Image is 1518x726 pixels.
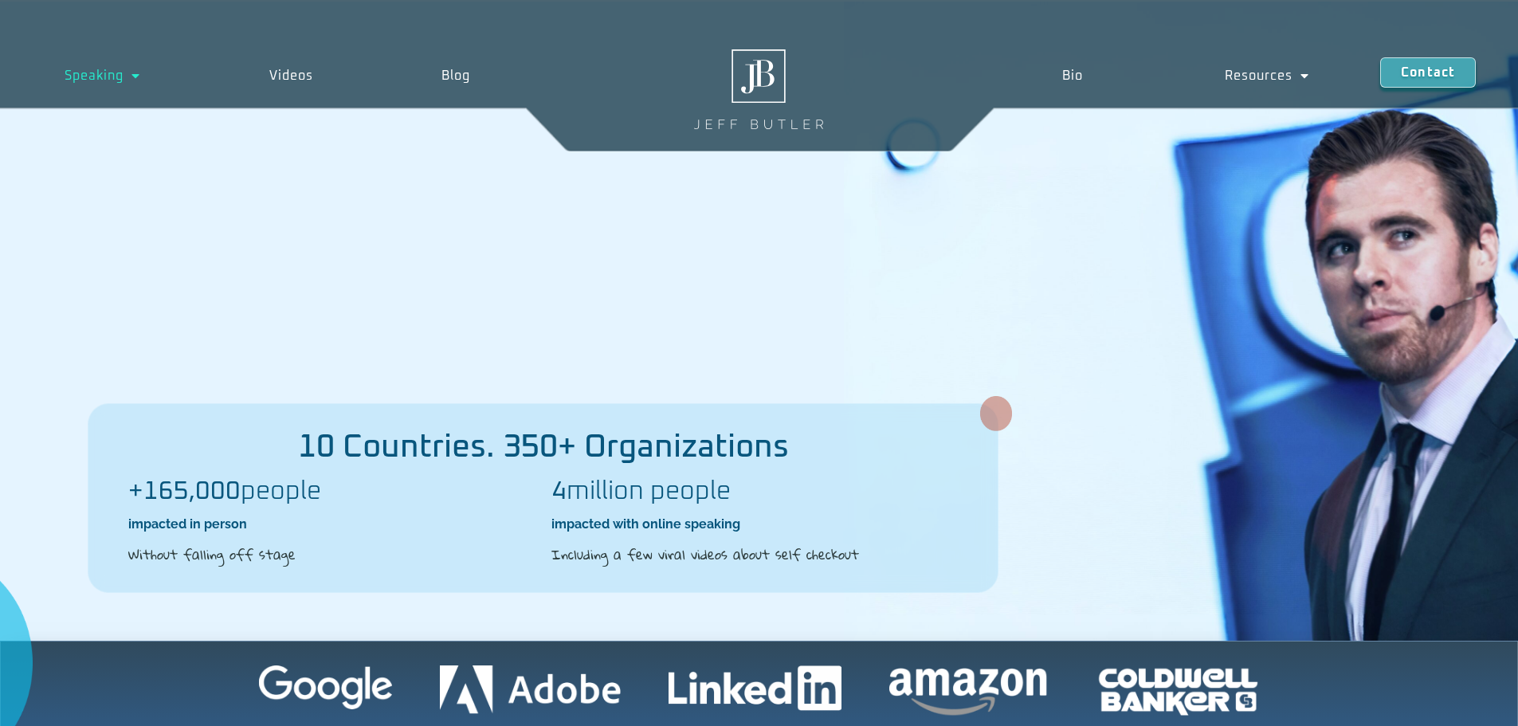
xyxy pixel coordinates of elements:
h2: million people [551,479,959,504]
b: 4 [551,479,567,504]
a: Contact [1380,57,1476,88]
a: Bio [990,57,1153,94]
nav: Menu [990,57,1380,94]
h2: impacted with online speaking [551,516,959,533]
h2: impacted in person [128,516,535,533]
h2: people [128,479,535,504]
span: Contact [1401,66,1455,79]
b: +165,000 [128,479,241,504]
h2: Without falling off stage [128,544,535,565]
a: Resources [1154,57,1380,94]
h2: 10 Countries. 350+ Organizations [88,431,998,463]
h2: Including a few viral videos about self checkout [551,544,959,565]
a: Blog [378,57,535,94]
a: Videos [205,57,378,94]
